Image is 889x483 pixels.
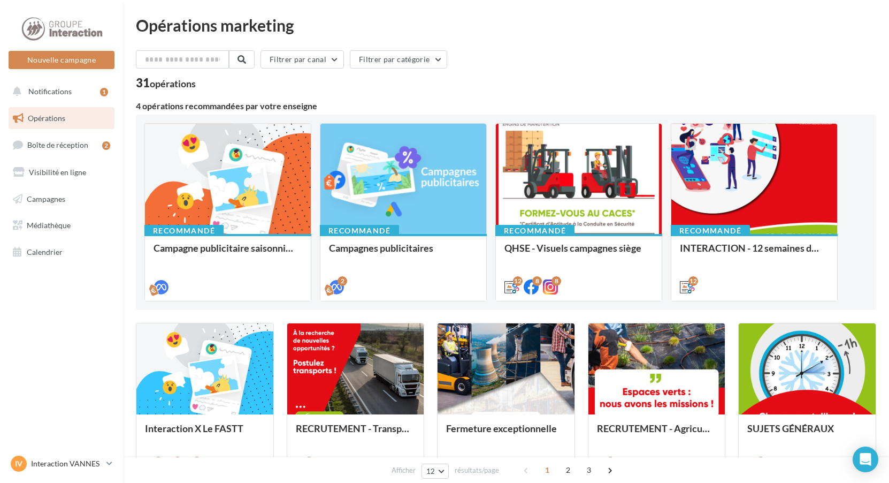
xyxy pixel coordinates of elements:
button: Notifications 1 [6,80,112,103]
div: 2 [338,276,347,286]
div: opérations [150,79,196,88]
div: Recommandé [320,225,399,237]
div: INTERACTION - 12 semaines de publication [680,243,829,264]
div: 2 [102,141,110,150]
span: Afficher [392,465,416,476]
button: Filtrer par catégorie [350,50,447,69]
div: 12 [513,276,523,286]
div: 4 opérations recommandées par votre enseigne [136,102,876,110]
a: Calendrier [6,241,117,263]
div: Recommandé [495,225,574,237]
span: Visibilité en ligne [29,168,86,177]
div: Campagne publicitaire saisonniers [154,243,302,264]
div: 8 [551,276,561,286]
button: Nouvelle campagne [9,51,114,69]
span: Boîte de réception [27,140,88,149]
div: Recommandé [671,225,750,237]
div: Interaction X Le FASTT [145,423,265,444]
span: 3 [580,462,597,479]
span: 1 [539,462,556,479]
div: RECRUTEMENT - Agriculture / Espaces verts [597,423,717,444]
div: 8 [532,276,542,286]
span: résultats/page [455,465,499,476]
a: Campagnes [6,188,117,210]
button: Filtrer par canal [260,50,344,69]
div: 1 [100,88,108,96]
div: Open Intercom Messenger [853,447,878,472]
span: Médiathèque [27,221,71,230]
span: Campagnes [27,194,65,203]
a: Boîte de réception2 [6,133,117,156]
div: Recommandé [144,225,224,237]
span: Notifications [28,87,72,96]
a: Visibilité en ligne [6,161,117,184]
span: Calendrier [27,247,63,256]
button: 12 [421,464,449,479]
a: IV Interaction VANNES [9,454,114,474]
span: 12 [426,467,435,476]
p: Interaction VANNES [31,458,102,469]
span: IV [15,458,22,469]
div: QHSE - Visuels campagnes siège [504,243,653,264]
div: 12 [688,276,698,286]
span: 2 [560,462,577,479]
div: SUJETS GÉNÉRAUX [747,423,867,444]
div: Campagnes publicitaires [329,243,478,264]
div: RECRUTEMENT - Transport [296,423,416,444]
div: Fermeture exceptionnelle [446,423,566,444]
div: Opérations marketing [136,17,876,33]
div: 31 [136,77,196,89]
a: Opérations [6,107,117,130]
span: Opérations [28,114,65,123]
a: Médiathèque [6,214,117,237]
